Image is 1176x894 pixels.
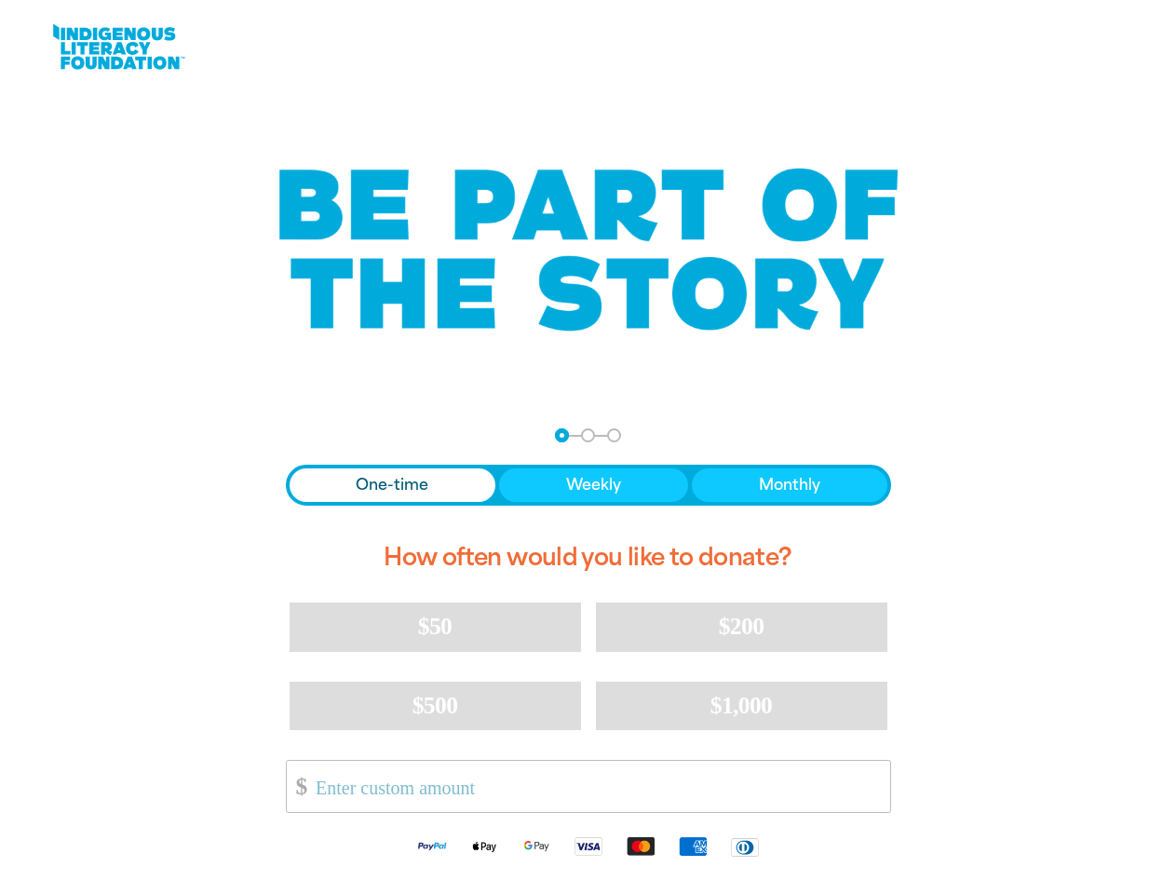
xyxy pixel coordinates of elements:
[562,835,615,857] img: Visa logo
[581,428,595,442] button: Navigate to step 2 of 3 to enter your details
[596,603,887,651] button: $200
[290,682,581,730] button: $500
[710,692,773,719] span: $1,000
[287,765,307,807] span: $
[286,465,891,506] div: Donation frequency
[356,474,428,496] span: One-time
[759,474,820,496] span: Monthly
[719,613,764,640] span: $200
[406,835,458,857] img: Paypal logo
[596,682,887,730] button: $1,000
[607,428,621,442] button: Navigate to step 3 of 3 to enter your payment details
[719,836,771,858] img: Diners Club logo
[555,428,569,442] button: Navigate to step 1 of 3 to enter your donation amount
[566,474,621,496] span: Weekly
[286,820,891,872] div: Available payment methods
[412,692,458,719] span: $500
[667,835,719,857] img: American Express logo
[418,613,452,640] span: $50
[263,131,914,369] img: Be part of the story
[290,468,496,502] button: One-time
[458,835,510,857] img: Apple Pay logo
[290,603,581,651] button: $50
[499,468,688,502] button: Weekly
[303,761,889,812] input: Enter custom amount
[286,528,891,588] h2: How often would you like to donate?
[692,468,887,502] button: Monthly
[615,835,667,857] img: Mastercard logo
[510,835,562,857] img: Google Pay logo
